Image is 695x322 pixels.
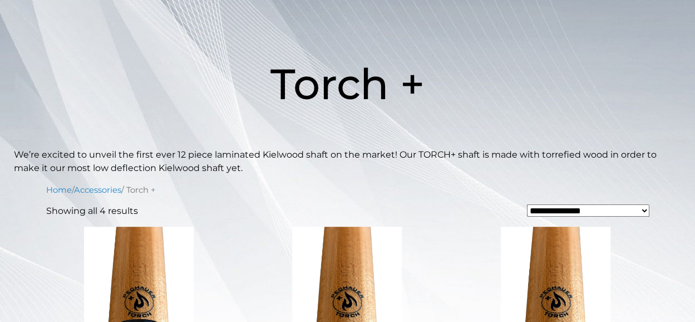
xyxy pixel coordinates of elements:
[74,185,121,195] a: Accessories
[46,185,72,195] a: Home
[46,184,649,196] nav: Breadcrumb
[14,148,682,175] p: We’re excited to unveil the first ever 12 piece laminated Kielwood shaft on the market! Our TORCH...
[46,204,138,218] p: Showing all 4 results
[527,204,649,217] select: Shop order
[270,58,425,110] span: Torch +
